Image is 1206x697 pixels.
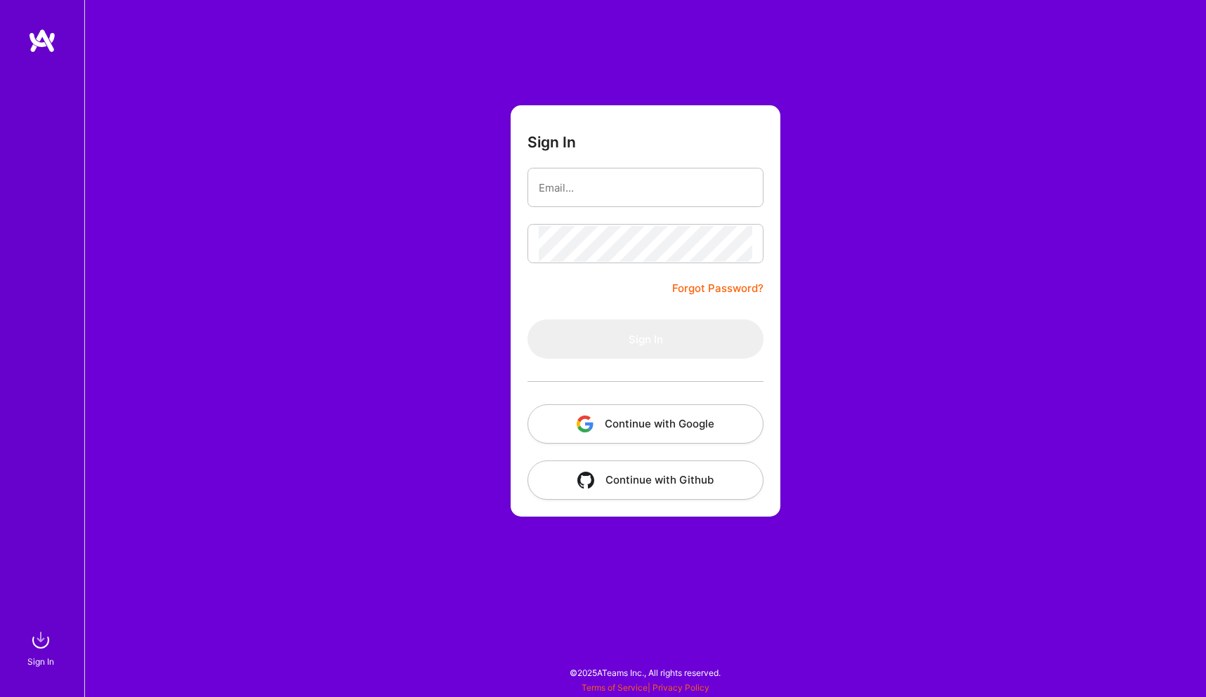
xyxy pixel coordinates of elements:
[577,472,594,489] img: icon
[582,682,709,693] span: |
[582,682,648,693] a: Terms of Service
[672,280,763,297] a: Forgot Password?
[27,654,54,669] div: Sign In
[527,133,576,151] h3: Sign In
[527,319,763,359] button: Sign In
[527,404,763,444] button: Continue with Google
[27,626,55,654] img: sign in
[577,416,594,432] img: icon
[28,28,56,53] img: logo
[527,460,763,500] button: Continue with Github
[30,626,55,669] a: sign inSign In
[653,682,709,693] a: Privacy Policy
[84,655,1206,690] div: © 2025 ATeams Inc., All rights reserved.
[539,170,752,206] input: Email...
